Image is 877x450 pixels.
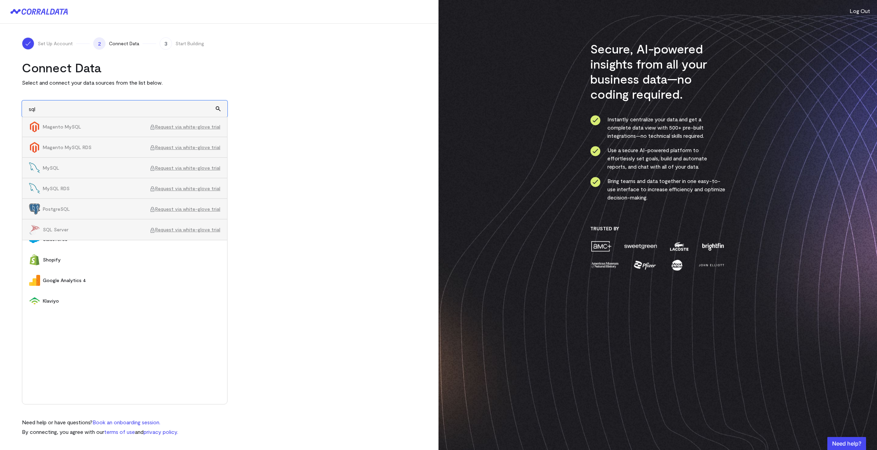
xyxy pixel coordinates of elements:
[43,297,220,304] span: Klaviyo
[590,177,726,202] li: Bring teams and data together in one easy-to-use interface to increase efficiency and optimize de...
[109,40,139,47] span: Connect Data
[25,40,32,47] img: ico-check-white-5ff98cb1.svg
[160,37,172,50] span: 3
[590,146,726,171] li: Use a secure AI-powered platform to effortlessly set goals, build and automate reports, and chat ...
[150,145,155,150] img: ico-lock-cf4a91f8.svg
[22,428,178,436] p: By connecting, you agree with our and
[43,226,150,233] span: SQL Server
[670,259,684,271] img: moon-juice-c312e729.png
[590,115,601,125] img: ico-check-circle-4b19435c.svg
[701,240,725,252] img: brightfin-a251e171.png
[697,259,725,271] img: john-elliott-25751c40.png
[150,228,155,233] img: ico-lock-cf4a91f8.svg
[29,121,40,132] img: Magento MySQL
[43,165,150,171] span: MySQL
[29,254,40,265] img: Shopify
[43,123,150,130] span: Magento MySQL
[590,259,620,271] img: amnh-5afada46.png
[29,275,40,286] img: Google Analytics 4
[150,186,155,192] img: ico-lock-cf4a91f8.svg
[150,165,220,171] span: Request via white-glove trial
[93,37,106,50] span: 2
[590,177,601,187] img: ico-check-circle-4b19435c.svg
[623,240,658,252] img: sweetgreen-1d1fb32c.png
[150,123,220,130] span: Request via white-glove trial
[590,115,726,140] li: Instantly centralize your data and get a complete data view with 500+ pre-built integrations—no t...
[150,124,155,130] img: ico-lock-cf4a91f8.svg
[38,40,73,47] span: Set Up Account
[633,259,657,271] img: pfizer-e137f5fc.png
[29,162,40,173] img: MySQL
[150,185,220,192] span: Request via white-glove trial
[43,144,150,151] span: Magento MySQL RDS
[22,418,178,426] p: Need help or have questions?
[150,226,220,233] span: Request via white-glove trial
[150,207,155,212] img: ico-lock-cf4a91f8.svg
[850,7,870,15] button: Log Out
[590,226,726,232] h3: Trusted By
[590,146,601,156] img: ico-check-circle-4b19435c.svg
[150,206,220,212] span: Request via white-glove trial
[29,183,40,194] img: MySQL RDS
[150,144,220,151] span: Request via white-glove trial
[22,78,227,87] p: Select and connect your data sources from the list below.
[175,40,204,47] span: Start Building
[43,206,150,212] span: PostgreSQL
[590,41,726,101] h3: Secure, AI-powered insights from all your business data—no coding required.
[22,100,227,117] input: Search and add data sources
[29,142,40,153] img: Magento MySQL RDS
[144,428,178,435] a: privacy policy.
[29,224,40,235] img: SQL Server
[29,295,40,306] img: Klaviyo
[150,166,155,171] img: ico-lock-cf4a91f8.svg
[92,419,160,425] a: Book an onboarding session.
[104,428,135,435] a: terms of use
[590,240,612,252] img: amc-0b11a8f1.png
[669,240,689,252] img: lacoste-7a6b0538.png
[43,277,220,284] span: Google Analytics 4
[22,60,227,75] h2: Connect Data
[43,185,150,192] span: MySQL RDS
[29,204,40,215] img: PostgreSQL
[43,256,220,263] span: Shopify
